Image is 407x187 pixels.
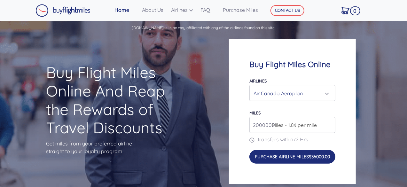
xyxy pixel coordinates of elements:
a: Home [112,4,139,16]
a: Buy Flight Miles Logo [35,3,90,19]
span: 72 Hrs [293,136,308,143]
span: Miles - 1.8¢ per mile [269,121,317,129]
img: Cart [341,7,349,14]
span: 0 [350,6,360,15]
h1: Buy Flight Miles Online And Reap the Rewards of Travel Discounts [46,63,178,137]
a: Purchase Miles [220,4,261,16]
label: miles [249,110,261,115]
button: Air Canada Aeroplan [249,85,335,101]
span: $36000.00 [309,154,330,160]
button: Purchase Airline Miles$36000.00 [249,150,335,164]
p: transfers within [249,136,335,143]
div: Air Canada Aeroplan [254,87,327,99]
a: Airlines [168,4,198,16]
button: CONTACT US [270,5,304,16]
p: Get miles from your preferred airline straight to your loyalty program [46,140,178,155]
label: Airlines [249,78,267,83]
a: 0 [339,4,358,17]
a: FAQ [198,4,220,16]
h4: Buy Flight Miles Online [249,60,335,69]
a: About Us [139,4,168,16]
img: Buy Flight Miles Logo [35,4,90,17]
